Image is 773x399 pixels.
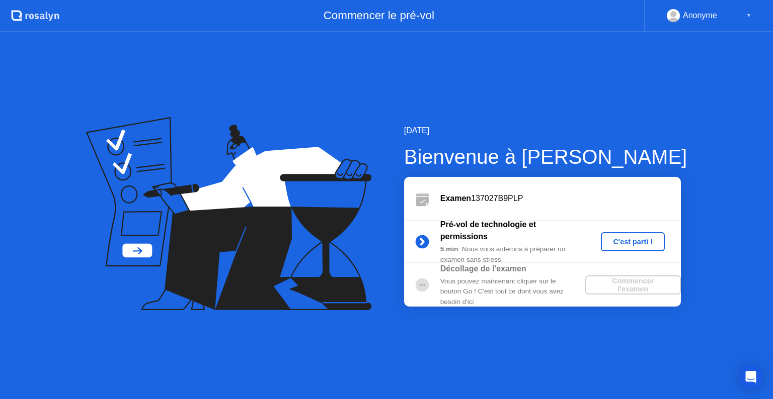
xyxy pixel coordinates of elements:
[440,192,681,205] div: 137027B9PLP
[739,365,763,389] div: Open Intercom Messenger
[440,276,585,307] div: Vous pouvez maintenant cliquer sur le bouton Go ! C'est tout ce dont vous avez besoin d'ici
[601,232,665,251] button: C'est parti !
[440,220,536,241] b: Pré-vol de technologie et permissions
[440,244,585,265] div: : Nous vous aiderons à préparer un examen sans stress
[440,264,526,273] b: Décollage de l'examen
[683,9,717,22] div: Anonyme
[404,125,687,137] div: [DATE]
[440,245,458,253] b: 5 min
[585,275,681,294] button: Commencer l'examen
[440,194,471,203] b: Examen
[605,238,661,246] div: C'est parti !
[589,277,677,293] div: Commencer l'examen
[746,9,751,22] div: ▼
[404,142,687,172] div: Bienvenue à [PERSON_NAME]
